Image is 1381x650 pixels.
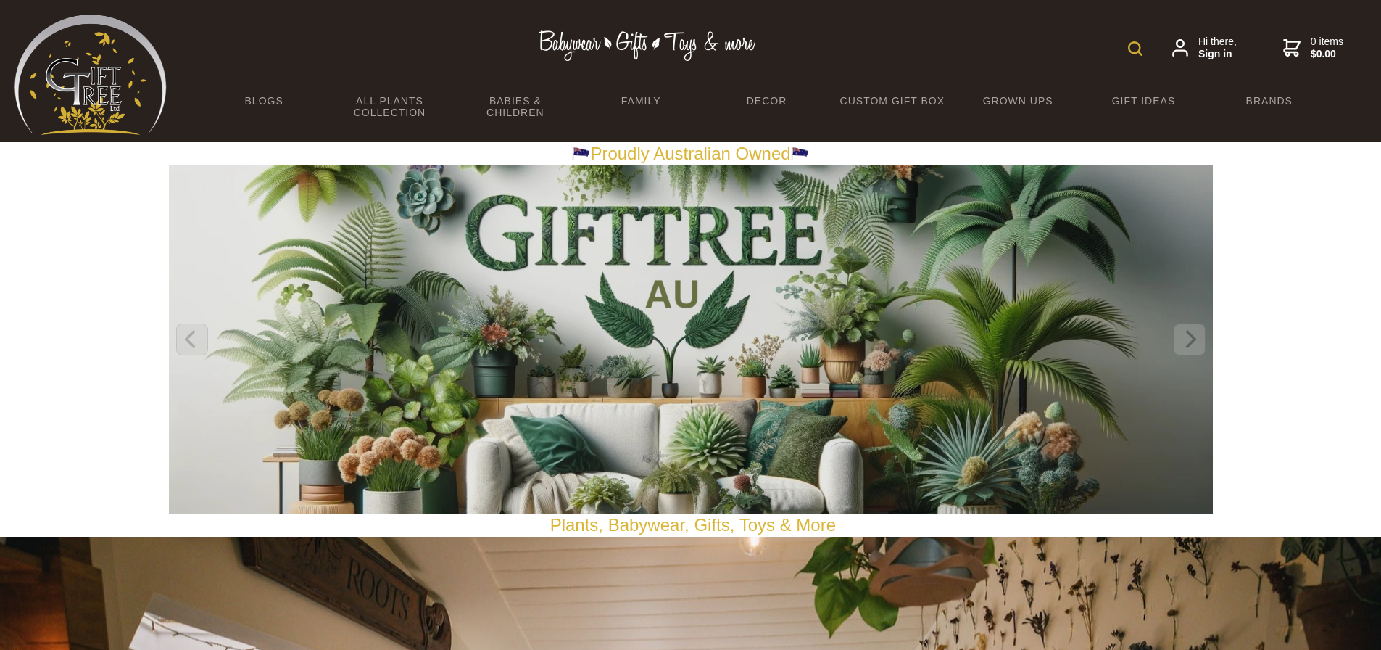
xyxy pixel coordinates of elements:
a: Proudly Australian Owned [572,144,808,163]
a: All Plants Collection [327,86,452,128]
span: 0 items [1311,36,1343,61]
a: BLOGS [202,86,327,116]
a: Babies & Children [452,86,578,128]
a: Hi there,Sign in [1172,36,1237,61]
img: Babyware - Gifts - Toys and more... [14,15,167,135]
a: Brands [1206,86,1332,116]
a: Grown Ups [955,86,1080,116]
strong: $0.00 [1311,48,1343,61]
span: Hi there, [1198,36,1237,61]
a: Custom Gift Box [829,86,955,116]
strong: Sign in [1198,48,1237,61]
img: Babywear - Gifts - Toys & more [539,30,756,61]
a: Plants, Babywear, Gifts, Toys & Mor [550,515,826,535]
a: 0 items$0.00 [1283,36,1343,61]
a: Decor [704,86,829,116]
a: Family [578,86,703,116]
a: Gift Ideas [1081,86,1206,116]
img: product search [1128,41,1142,56]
